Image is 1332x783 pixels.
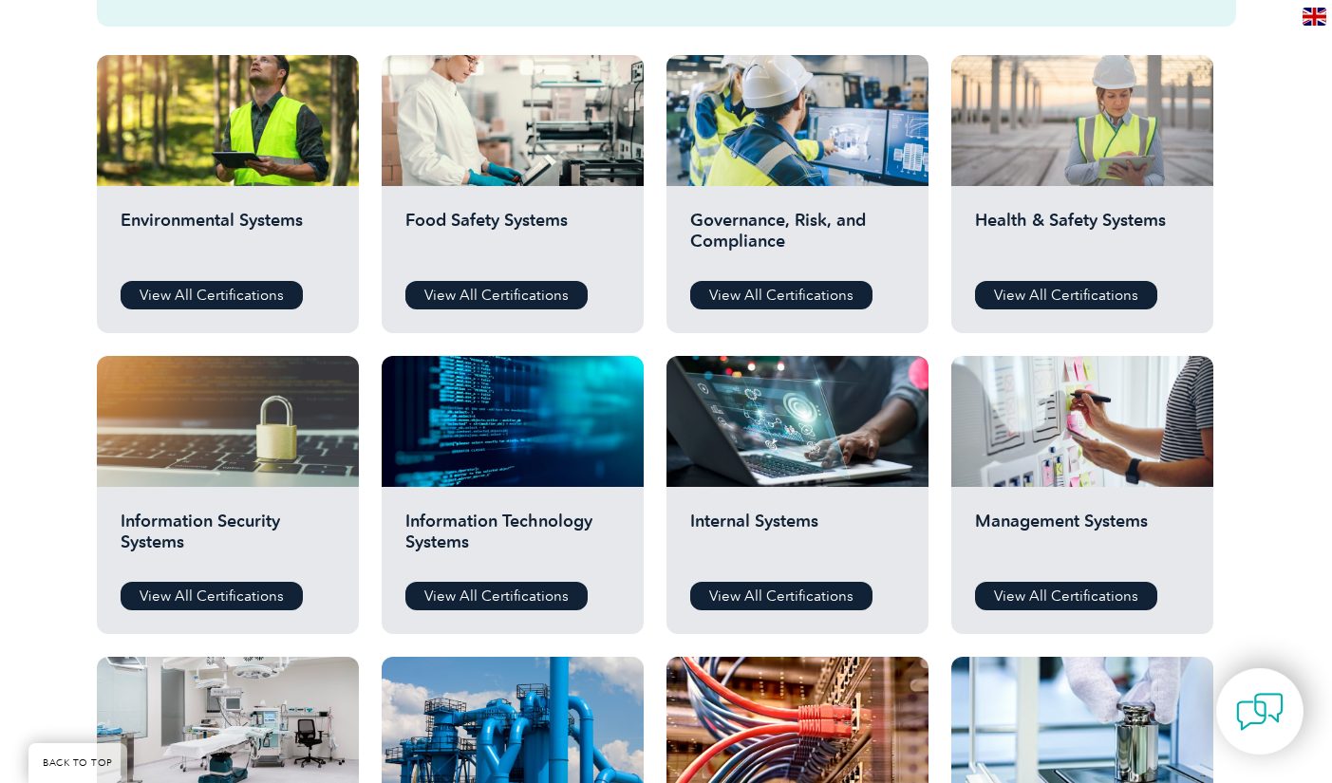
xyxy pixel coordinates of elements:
[405,281,588,309] a: View All Certifications
[1236,688,1284,736] img: contact-chat.png
[1303,8,1326,26] img: en
[405,210,620,267] h2: Food Safety Systems
[690,210,905,267] h2: Governance, Risk, and Compliance
[690,582,872,610] a: View All Certifications
[28,743,127,783] a: BACK TO TOP
[405,582,588,610] a: View All Certifications
[975,582,1157,610] a: View All Certifications
[690,511,905,568] h2: Internal Systems
[121,210,335,267] h2: Environmental Systems
[405,511,620,568] h2: Information Technology Systems
[121,582,303,610] a: View All Certifications
[121,511,335,568] h2: Information Security Systems
[121,281,303,309] a: View All Certifications
[975,511,1190,568] h2: Management Systems
[975,210,1190,267] h2: Health & Safety Systems
[690,281,872,309] a: View All Certifications
[975,281,1157,309] a: View All Certifications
